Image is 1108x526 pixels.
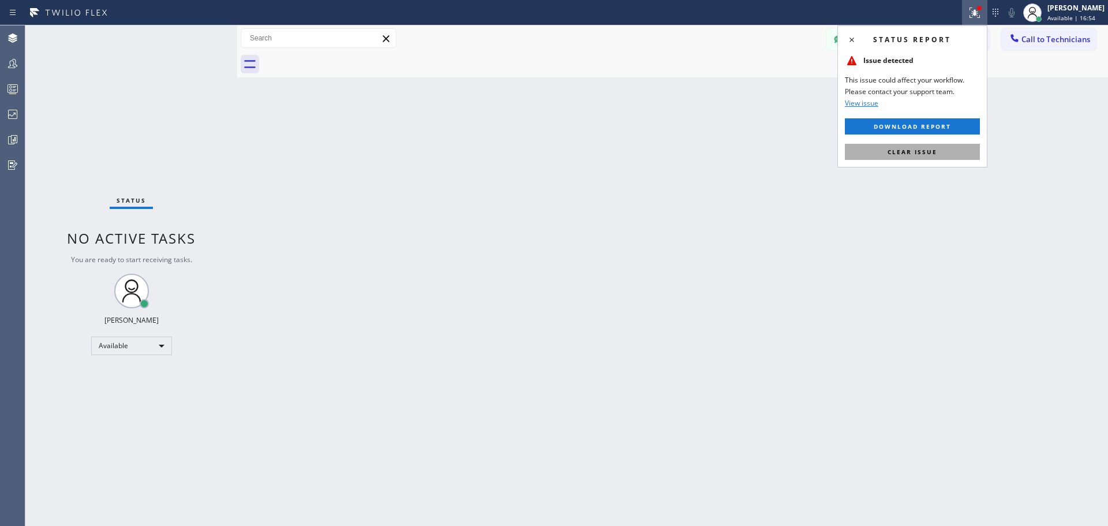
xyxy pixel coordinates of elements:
[71,255,192,264] span: You are ready to start receiving tasks.
[104,315,159,325] div: [PERSON_NAME]
[826,28,890,50] button: Messages
[91,337,172,355] div: Available
[1004,5,1020,21] button: Mute
[117,196,146,204] span: Status
[241,29,396,47] input: Search
[1047,3,1105,13] div: [PERSON_NAME]
[1021,34,1090,44] span: Call to Technicians
[1001,28,1096,50] button: Call to Technicians
[1047,14,1095,22] span: Available | 16:54
[67,229,196,248] span: No active tasks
